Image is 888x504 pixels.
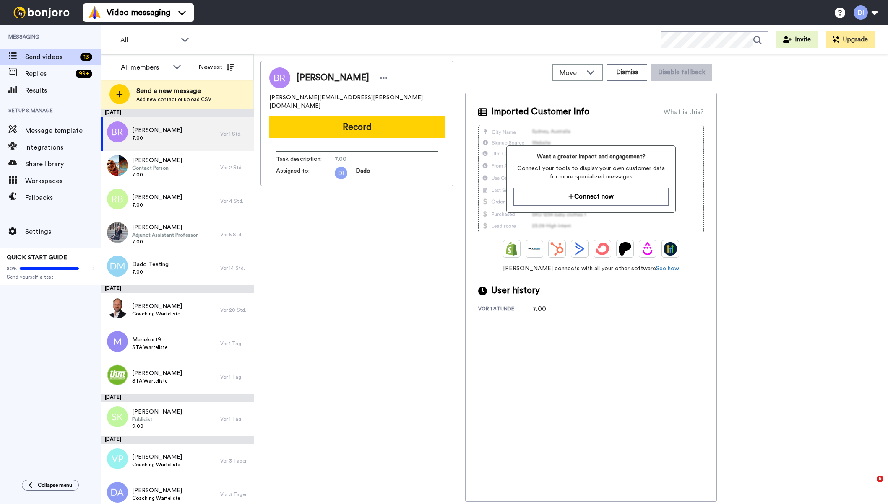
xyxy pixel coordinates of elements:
[356,167,370,179] span: Dado
[193,59,241,75] button: Newest
[76,70,92,78] div: 99 +
[220,231,250,238] div: Vor 5 Std.
[533,304,575,314] div: 7.00
[220,374,250,380] div: Vor 1 Tag
[573,242,586,256] img: ActiveCampaign
[132,486,182,495] span: [PERSON_NAME]
[269,67,290,88] img: Image of Benjamin Richter
[7,255,67,261] span: QUICK START GUIDE
[107,448,128,469] img: vp.png
[25,142,101,152] span: Integrations
[505,242,518,256] img: Shopify
[22,480,79,491] button: Collapse menu
[132,310,182,317] span: Coaching Warteliste
[478,305,533,314] div: vor 1 Stunde
[859,476,880,496] iframe: Intercom live chat
[513,188,668,206] button: Connect now
[478,264,704,273] span: [PERSON_NAME] connects with all your other software
[107,7,170,18] span: Video messaging
[491,106,589,118] span: Imported Customer Info
[25,52,77,62] span: Send videos
[132,193,182,202] span: [PERSON_NAME]
[25,126,101,136] span: Message template
[618,242,632,256] img: Patreon
[664,242,677,256] img: GoHighLevel
[656,266,679,271] a: See how
[220,131,250,137] div: Vor 1 Std.
[664,107,704,117] div: What is this?
[132,423,182,429] span: 9.00
[101,394,254,402] div: [DATE]
[10,7,73,18] img: bj-logo-header-white.svg
[132,302,182,310] span: [PERSON_NAME]
[25,159,101,169] span: Share library
[25,69,72,79] span: Replies
[107,121,128,142] img: br.png
[107,189,128,209] img: rb.png
[132,453,182,461] span: [PERSON_NAME]
[220,340,250,347] div: Vor 1 Tag
[269,93,445,110] span: [PERSON_NAME][EMAIL_ADDRESS][PERSON_NAME][DOMAIN_NAME]
[596,242,609,256] img: ConvertKit
[120,35,177,45] span: All
[220,416,250,422] div: Vor 1 Tag
[220,457,250,464] div: Vor 3 Tagen
[25,193,101,203] span: Fallbacks
[88,6,102,19] img: vm-color.svg
[7,265,18,272] span: 80%
[269,116,445,138] button: Record
[276,167,335,179] span: Assigned to:
[220,164,250,171] div: Vor 2 Std.
[132,165,182,171] span: Contact Person
[641,242,654,256] img: Drip
[776,31,818,48] button: Invite
[132,336,167,344] span: Mariekurt9
[107,331,128,352] img: m.png
[491,284,540,297] span: User history
[132,377,182,384] span: STA Warteliste
[132,126,182,134] span: [PERSON_NAME]
[101,109,254,117] div: [DATE]
[513,164,668,181] span: Connect your tools to display your own customer data for more specialized messages
[132,461,182,468] span: Coaching Warteliste
[335,155,414,163] span: 7.00
[528,242,541,256] img: Ontraport
[107,222,128,243] img: 41e77404-59be-4825-947d-51f64c119d78.jpg
[220,198,250,204] div: Vor 4 Std.
[132,408,182,416] span: [PERSON_NAME]
[107,364,128,385] img: 0d2ad1a6-593c-4362-835d-068368cd0600.png
[107,256,128,277] img: dm.png
[25,227,101,237] span: Settings
[297,72,369,84] span: [PERSON_NAME]
[513,152,668,161] span: Want a greater impact and engagement?
[121,62,169,72] div: All members
[132,238,198,245] span: 7.00
[80,53,92,61] div: 13
[132,223,198,232] span: [PERSON_NAME]
[826,31,875,48] button: Upgrade
[220,491,250,498] div: Vor 3 Tagen
[38,482,72,488] span: Collapse menu
[132,156,182,165] span: [PERSON_NAME]
[132,171,182,178] span: 7.00
[136,86,211,96] span: Send a new message
[132,202,182,208] span: 7.00
[560,68,582,78] span: Move
[107,155,128,176] img: a4879c27-c8b9-47f2-8c1f-05adc222ac05.png
[877,476,883,482] span: 6
[101,436,254,444] div: [DATE]
[132,369,182,377] span: [PERSON_NAME]
[607,64,647,81] button: Dismiss
[651,64,712,81] button: Disable fallback
[550,242,564,256] img: Hubspot
[132,260,169,269] span: Dado Testing
[132,232,198,238] span: Adjunct Assistant Professor
[276,155,335,163] span: Task description :
[25,176,101,186] span: Workspaces
[132,134,182,141] span: 7.00
[335,167,347,179] img: di.png
[220,307,250,313] div: Vor 20 Std.
[107,482,128,503] img: da.png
